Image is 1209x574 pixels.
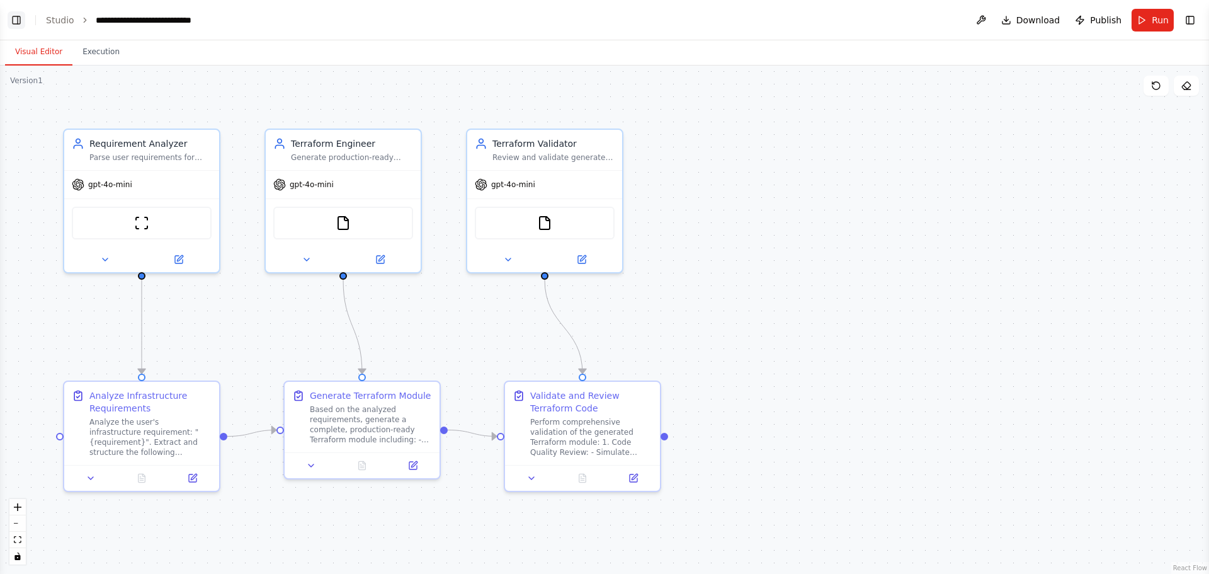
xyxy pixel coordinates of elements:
div: Generate Terraform Module [310,389,431,402]
span: gpt-4o-mini [88,180,132,190]
span: gpt-4o-mini [491,180,535,190]
button: Run [1132,9,1174,32]
div: Validate and Review Terraform Code [530,389,652,415]
button: toggle interactivity [9,548,26,565]
button: Open in side panel [143,252,214,267]
div: Generate Terraform ModuleBased on the analyzed requirements, generate a complete, production-read... [283,381,441,479]
div: Based on the analyzed requirements, generate a complete, production-ready Terraform module includ... [310,405,432,445]
button: Execution [72,39,130,66]
img: FileReadTool [537,215,552,231]
span: Download [1016,14,1060,26]
nav: breadcrumb [46,14,227,26]
div: Version 1 [10,76,43,86]
button: Visual Editor [5,39,72,66]
button: No output available [115,471,169,486]
div: Validate and Review Terraform CodePerform comprehensive validation of the generated Terraform mod... [504,381,661,492]
div: Perform comprehensive validation of the generated Terraform module: 1. Code Quality Review: - Sim... [530,417,652,457]
button: Open in side panel [171,471,214,486]
button: fit view [9,532,26,548]
button: Open in side panel [611,471,655,486]
button: No output available [336,458,389,473]
div: Requirement Analyzer [89,137,212,150]
div: React Flow controls [9,499,26,565]
button: No output available [556,471,610,486]
button: Open in side panel [546,252,617,267]
g: Edge from 65154fa8-996b-4b8a-bede-0ecf7f097f83 to ffac7826-31c6-43b8-b52d-3a0d2f584450 [337,280,368,374]
g: Edge from ffac7826-31c6-43b8-b52d-3a0d2f584450 to 72ed4a4f-90a0-4424-a082-0e95bdb6691a [448,424,497,443]
div: Analyze the user's infrastructure requirement: "{requirement}". Extract and structure the followi... [89,417,212,457]
span: gpt-4o-mini [290,180,334,190]
button: Show left sidebar [8,11,25,29]
button: Publish [1070,9,1127,32]
div: Analyze Infrastructure Requirements [89,389,212,415]
div: Terraform EngineerGenerate production-ready Terraform modules based on analyzed requirements. Cre... [264,129,422,273]
button: Open in side panel [344,252,416,267]
div: Terraform Engineer [291,137,413,150]
a: Studio [46,15,74,25]
a: React Flow attribution [1173,565,1207,571]
button: Show right sidebar [1181,11,1199,29]
g: Edge from 4afb3d33-3a16-41e5-9a60-b4646be10f9c to 2b8481a0-a475-481a-a22d-daf1b716b2ed [135,280,148,374]
button: zoom in [9,499,26,515]
div: Requirement AnalyzerParse user requirements for Terraform infrastructure and extract structured i... [63,129,220,273]
button: zoom out [9,515,26,532]
div: Review and validate generated Terraform code for quality, security, and best practices. Simulate ... [492,152,615,163]
button: Download [996,9,1065,32]
div: Analyze Infrastructure RequirementsAnalyze the user's infrastructure requirement: "{requirement}"... [63,381,220,492]
div: Parse user requirements for Terraform infrastructure and extract structured information including... [89,152,212,163]
div: Terraform ValidatorReview and validate generated Terraform code for quality, security, and best p... [466,129,623,273]
div: Generate production-ready Terraform modules based on analyzed requirements. Create clean, well-st... [291,152,413,163]
img: FileReadTool [336,215,351,231]
g: Edge from 84f4c5f8-3adb-41cf-95b2-d9c6f3163e35 to 72ed4a4f-90a0-4424-a082-0e95bdb6691a [538,280,589,374]
button: Open in side panel [391,458,434,473]
div: Terraform Validator [492,137,615,150]
img: ScrapeWebsiteTool [134,215,149,231]
g: Edge from 2b8481a0-a475-481a-a22d-daf1b716b2ed to ffac7826-31c6-43b8-b52d-3a0d2f584450 [227,424,276,443]
span: Run [1152,14,1169,26]
span: Publish [1090,14,1121,26]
